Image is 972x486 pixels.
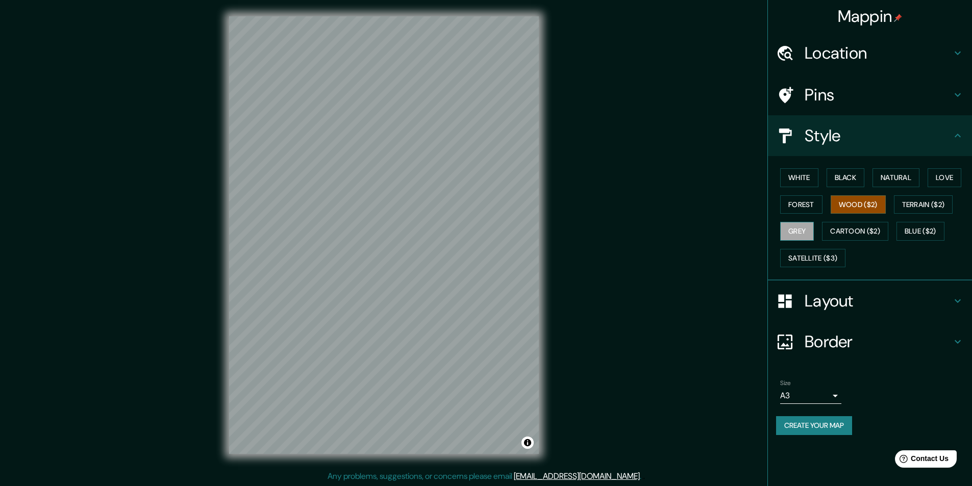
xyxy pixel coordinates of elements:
div: . [641,470,643,482]
button: Create your map [776,416,852,435]
button: Toggle attribution [521,437,534,449]
button: Black [827,168,865,187]
h4: Layout [805,291,952,311]
div: . [643,470,645,482]
button: Love [928,168,961,187]
a: [EMAIL_ADDRESS][DOMAIN_NAME] [514,471,640,481]
button: Cartoon ($2) [822,222,888,241]
button: Grey [780,222,814,241]
h4: Border [805,331,952,352]
img: pin-icon.png [894,14,902,22]
h4: Pins [805,85,952,105]
iframe: Help widget launcher [881,446,961,475]
div: Style [768,115,972,156]
button: Satellite ($3) [780,249,845,268]
div: Location [768,33,972,73]
canvas: Map [229,16,539,454]
button: Forest [780,195,823,214]
div: Layout [768,280,972,321]
button: Blue ($2) [896,222,944,241]
h4: Location [805,43,952,63]
h4: Style [805,125,952,146]
button: Terrain ($2) [894,195,953,214]
label: Size [780,379,791,388]
div: A3 [780,388,841,404]
button: Natural [873,168,919,187]
p: Any problems, suggestions, or concerns please email . [328,470,641,482]
div: Border [768,321,972,362]
h4: Mappin [838,6,903,27]
div: Pins [768,74,972,115]
button: Wood ($2) [831,195,886,214]
button: White [780,168,818,187]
